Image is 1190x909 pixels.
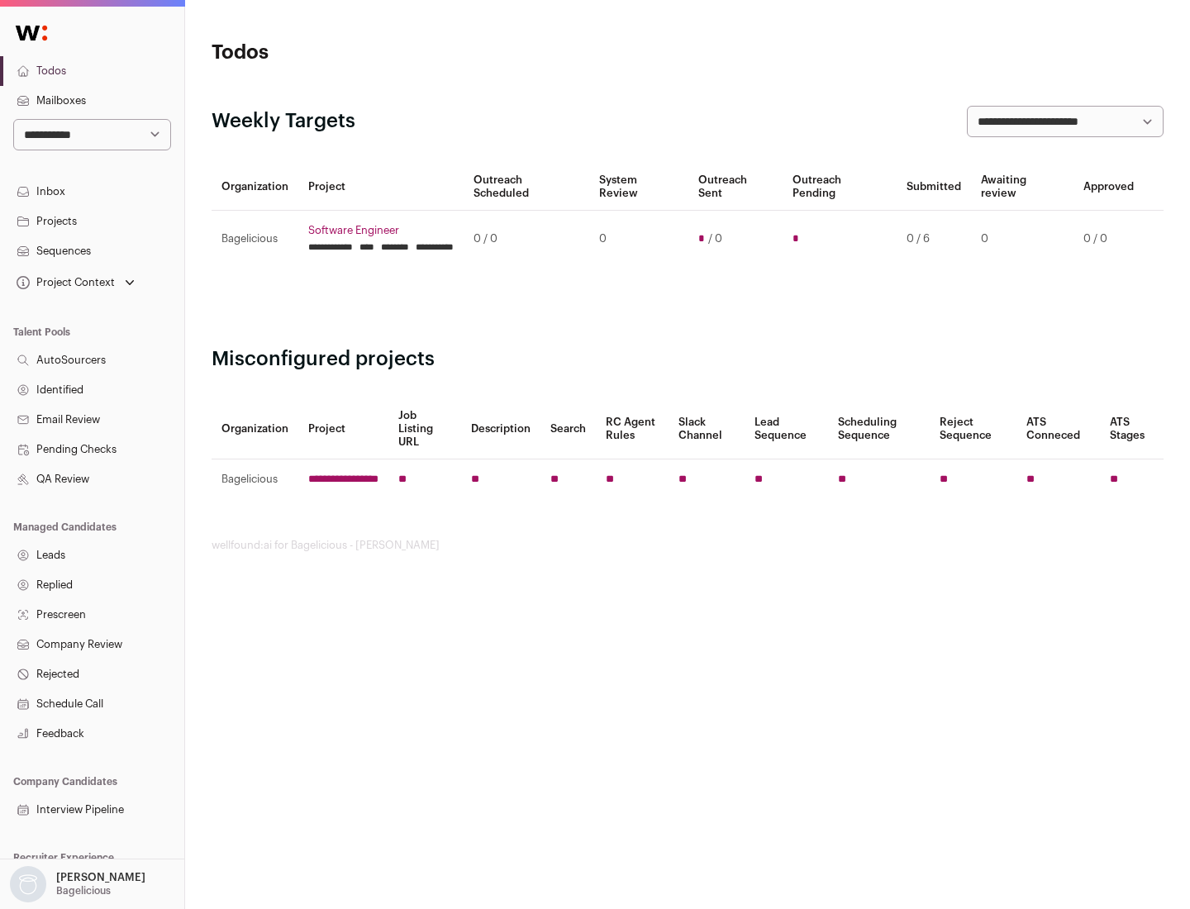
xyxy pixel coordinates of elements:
[930,399,1017,459] th: Reject Sequence
[212,346,1164,373] h2: Misconfigured projects
[7,17,56,50] img: Wellfound
[708,232,722,245] span: / 0
[212,40,529,66] h1: Todos
[13,276,115,289] div: Project Context
[1100,399,1164,459] th: ATS Stages
[688,164,783,211] th: Outreach Sent
[971,164,1073,211] th: Awaiting review
[212,211,298,268] td: Bagelicious
[669,399,745,459] th: Slack Channel
[388,399,461,459] th: Job Listing URL
[212,539,1164,552] footer: wellfound:ai for Bagelicious - [PERSON_NAME]
[1016,399,1099,459] th: ATS Conneced
[828,399,930,459] th: Scheduling Sequence
[308,224,454,237] a: Software Engineer
[745,399,828,459] th: Lead Sequence
[589,211,688,268] td: 0
[461,399,540,459] th: Description
[212,399,298,459] th: Organization
[10,866,46,902] img: nopic.png
[540,399,596,459] th: Search
[596,399,668,459] th: RC Agent Rules
[13,271,138,294] button: Open dropdown
[971,211,1073,268] td: 0
[56,871,145,884] p: [PERSON_NAME]
[897,211,971,268] td: 0 / 6
[212,164,298,211] th: Organization
[298,399,388,459] th: Project
[212,108,355,135] h2: Weekly Targets
[897,164,971,211] th: Submitted
[1073,164,1144,211] th: Approved
[56,884,111,897] p: Bagelicious
[464,211,589,268] td: 0 / 0
[589,164,688,211] th: System Review
[464,164,589,211] th: Outreach Scheduled
[783,164,896,211] th: Outreach Pending
[7,866,149,902] button: Open dropdown
[1073,211,1144,268] td: 0 / 0
[212,459,298,500] td: Bagelicious
[298,164,464,211] th: Project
